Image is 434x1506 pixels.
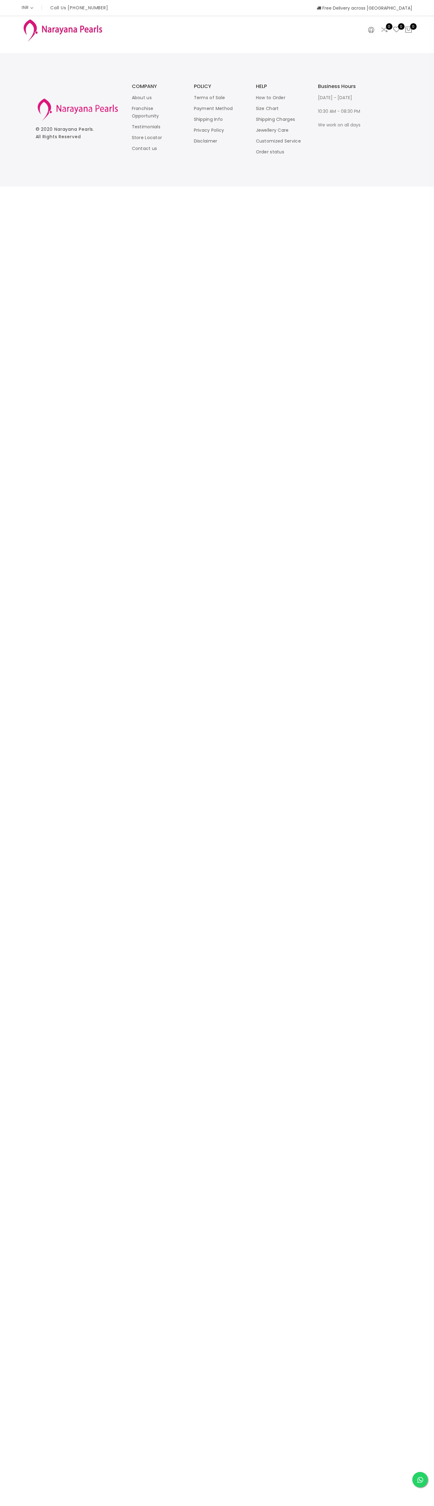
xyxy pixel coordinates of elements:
[132,84,181,89] h3: COMPANY
[54,126,93,132] a: Narayana Pearls
[194,116,223,122] a: Shipping Info
[194,95,225,101] a: Terms of Sale
[318,108,368,115] p: 10:30 AM - 08:30 PM
[256,84,306,89] h3: HELP
[398,23,405,30] span: 0
[393,26,400,34] a: 0
[405,26,412,34] button: 0
[194,105,233,112] a: Payment Method
[317,5,412,11] span: Free Delivery across [GEOGRAPHIC_DATA]
[318,94,368,101] p: [DATE] - [DATE]
[256,105,279,112] a: Size Chart
[36,126,119,140] p: © 2020 . All Rights Reserved
[132,145,157,152] a: Contact us
[132,124,161,130] a: Testimonials
[132,105,159,119] a: Franchise Opportunity
[410,23,417,30] span: 0
[256,149,284,155] a: Order status
[194,127,224,133] a: Privacy Policy
[194,138,217,144] a: Disclaimer
[194,84,244,89] h3: POLICY
[132,95,152,101] a: About us
[50,6,108,10] p: Call Us [PHONE_NUMBER]
[256,138,301,144] a: Customized Service
[256,95,286,101] a: How to Order
[256,116,295,122] a: Shipping Charges
[132,134,162,141] a: Store Locator
[318,121,368,129] p: We work on all days
[256,127,289,133] a: Jewellery Care
[386,23,392,30] span: 0
[318,84,368,89] h3: Business Hours
[381,26,388,34] a: 0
